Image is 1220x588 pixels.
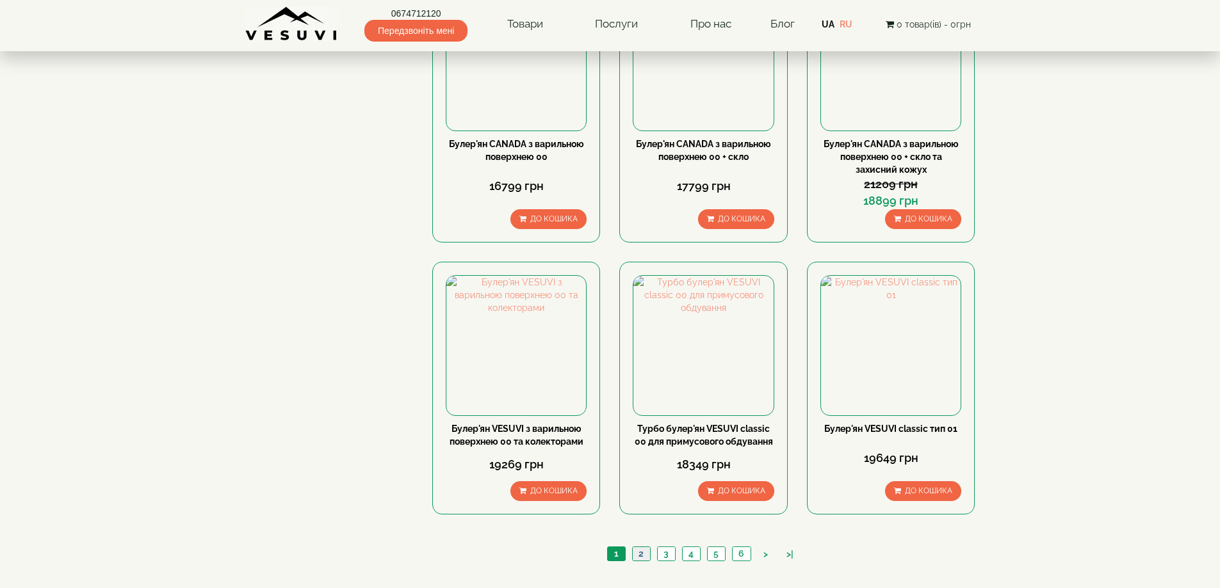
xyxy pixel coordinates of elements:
a: Блог [770,17,795,30]
img: Турбо булер'ян VESUVI classic 00 для примусового обдування [633,276,773,415]
a: Послуги [582,10,651,39]
a: 5 [707,547,725,560]
a: Про нас [678,10,744,39]
button: До кошика [698,209,774,229]
div: 18349 грн [633,456,774,473]
a: UA [822,19,834,29]
a: Турбо булер'ян VESUVI classic 00 для примусового обдування [635,424,773,447]
img: Булер'ян VESUVI classic тип 01 [821,276,961,415]
span: До кошика [718,214,765,223]
div: 19269 грн [446,456,587,473]
img: Завод VESUVI [245,6,338,42]
button: До кошика [698,481,774,501]
span: До кошика [905,214,952,223]
button: До кошика [885,209,961,229]
a: 4 [682,547,700,560]
a: Товари [494,10,556,39]
span: До кошика [718,486,765,495]
div: 17799 грн [633,178,774,195]
a: 3 [657,547,675,560]
span: 0 товар(ів) - 0грн [897,19,971,29]
span: Передзвоніть мені [364,20,468,42]
a: Булер'ян CANADA з варильною поверхнею 00 + скло та захисний кожух [824,139,959,175]
div: 19649 грн [820,450,961,466]
span: 1 [614,548,619,559]
button: 0 товар(ів) - 0грн [882,17,975,31]
button: До кошика [510,481,587,501]
a: Булер'ян CANADA з варильною поверхнею 00 [449,139,584,162]
span: До кошика [530,486,578,495]
span: До кошика [905,486,952,495]
button: До кошика [510,209,587,229]
a: 0674712120 [364,7,468,20]
a: > [757,548,774,561]
a: Булер'ян VESUVI з варильною поверхнею 00 та колекторами [450,424,583,447]
a: 2 [632,547,650,560]
a: RU [840,19,852,29]
span: До кошика [530,214,578,223]
a: Булер'ян VESUVI classic тип 01 [824,424,957,434]
button: До кошика [885,481,961,501]
a: >| [780,548,800,561]
div: 16799 грн [446,178,587,195]
div: 21209 грн [820,176,961,193]
img: Булер'ян VESUVI з варильною поверхнею 00 та колекторами [446,276,586,415]
a: Булер'ян CANADA з варильною поверхнею 00 + скло [636,139,771,162]
a: 6 [732,547,751,560]
div: 18899 грн [820,193,961,209]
